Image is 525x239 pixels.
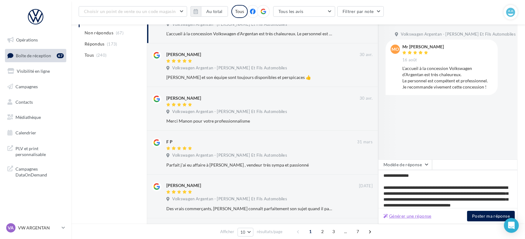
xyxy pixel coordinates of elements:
div: Open Intercom Messenger [504,218,519,233]
span: Tous les avis [278,9,304,14]
div: Des vrais commerçants, [PERSON_NAME] connaît parfaitement son sujet quand il parle de voiture éle... [166,206,332,212]
button: Au total [190,6,228,17]
span: 2 [317,227,327,237]
span: (173) [107,41,117,46]
span: PLV et print personnalisable [15,144,64,158]
span: 3 [329,227,339,237]
div: Mr [PERSON_NAME] [402,45,444,49]
div: Merci Manon pour votre professionnalisme [166,118,332,124]
span: MO [392,46,399,52]
span: Contacts [15,99,33,104]
a: Calendrier [4,126,68,139]
a: VA VW ARGENTAN [5,222,66,234]
span: Volkswagen Argentan - [PERSON_NAME] Et Fils Automobiles [172,196,287,202]
span: Volkswagen Argentan - [PERSON_NAME] Et Fils Automobiles [172,153,287,158]
a: Opérations [4,33,68,46]
span: résultats/page [257,229,282,235]
span: Choisir un point de vente ou un code magasin [84,9,176,14]
span: ... [341,227,351,237]
span: [DATE] [359,183,373,189]
button: Poster ma réponse [467,211,515,221]
button: 10 [238,228,253,237]
span: 30 avr. [360,96,373,101]
span: (67) [116,30,124,35]
a: Médiathèque [4,111,68,124]
button: Tous les avis [273,6,335,17]
span: Afficher [220,229,234,235]
div: 67 [57,53,64,58]
div: L’accueil à la concession Volkswagen d’Argentan est très chaleureux. Le personnel est compétent e... [402,65,493,90]
span: Visibilité en ligne [17,68,50,74]
a: Contacts [4,96,68,109]
button: Modèle de réponse [378,159,432,170]
span: Répondus [85,41,105,47]
div: Tous [231,5,248,18]
span: Opérations [16,37,38,42]
a: Campagnes [4,80,68,93]
span: 30 avr. [360,52,373,58]
span: Volkswagen Argentan - [PERSON_NAME] Et Fils Automobiles [172,65,287,71]
p: VW ARGENTAN [18,225,59,231]
span: Boîte de réception [16,53,51,58]
a: PLV et print personnalisable [4,142,68,160]
div: [PERSON_NAME] [166,51,201,58]
span: VA [8,225,14,231]
button: Générer une réponse [381,212,434,220]
div: L’accueil à la concession Volkswagen d’Argentan est très chaleureux. Le personnel est compétent e... [166,31,332,37]
span: Volkswagen Argentan - [PERSON_NAME] Et Fils Automobiles [172,109,287,115]
div: F P [166,139,173,145]
div: [PERSON_NAME] et son équipe sont toujours disponibles et perspicaces 👍 [166,74,332,80]
span: 31 mars [357,139,373,145]
span: 16 août [402,57,417,63]
div: Parfait j'ai eu affaire à [PERSON_NAME] , vendeur très sympa et passionné [166,162,332,168]
span: Non répondus [85,30,113,36]
span: 7 [353,227,363,237]
span: Tous [85,52,94,58]
button: Au total [201,6,228,17]
span: (240) [96,53,107,58]
span: Campagnes [15,84,38,89]
a: Campagnes DataOnDemand [4,162,68,180]
button: Filtrer par note [337,6,384,17]
span: Calendrier [15,130,36,135]
div: [PERSON_NAME] [166,95,201,101]
span: Campagnes DataOnDemand [15,165,64,178]
div: [PERSON_NAME] [166,182,201,189]
span: Volkswagen Argentan - [PERSON_NAME] Et Fils Automobiles [401,32,516,37]
a: Boîte de réception67 [4,49,68,62]
span: 10 [240,230,246,235]
button: Choisir un point de vente ou un code magasin [79,6,187,17]
span: Médiathèque [15,115,41,120]
span: 1 [305,227,315,237]
a: Visibilité en ligne [4,65,68,78]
